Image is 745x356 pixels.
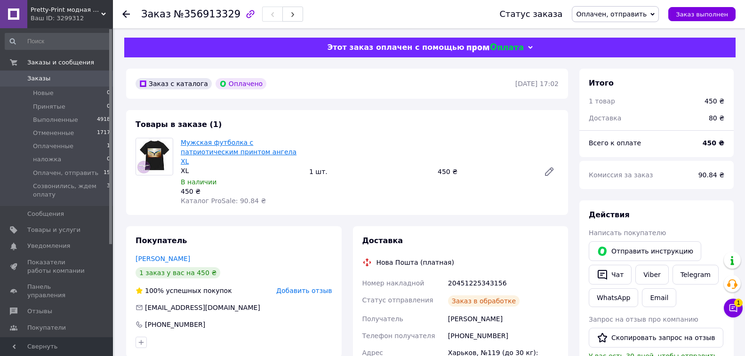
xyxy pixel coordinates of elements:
[27,324,66,332] span: Покупатели
[136,255,190,262] a: [PERSON_NAME]
[589,139,641,147] span: Всего к оплате
[107,142,110,150] span: 1
[97,116,110,124] span: 4918
[31,14,113,23] div: Ваш ID: 3299312
[276,287,332,294] span: Добавить отзыв
[589,229,666,237] span: Написать покупателю
[33,142,73,150] span: Оплаченные
[27,210,64,218] span: Сообщения
[33,169,98,177] span: Оплачен, отправить
[107,103,110,111] span: 0
[540,162,559,181] a: Редактировать
[589,288,638,307] a: WhatsApp
[181,139,296,165] a: Мужская футболка с патриотическим принтом ангела XL
[27,242,70,250] span: Уведомления
[446,327,561,344] div: [PHONE_NUMBER]
[33,129,74,137] span: Отмененные
[33,182,107,199] span: Созвонились, ждем оплату
[362,315,403,323] span: Получатель
[181,166,302,175] div: XL
[434,165,536,178] div: 450 ₴
[589,210,630,219] span: Действия
[136,78,212,89] div: Заказ с каталога
[589,328,723,348] button: Скопировать запрос на отзыв
[446,310,561,327] div: [PERSON_NAME]
[676,11,728,18] span: Заказ выполнен
[122,9,130,19] div: Вернуться назад
[327,43,464,52] span: Этот заказ оплачен с помощью
[362,236,403,245] span: Доставка
[181,187,302,196] div: 450 ₴
[181,197,266,205] span: Каталог ProSale: 90.84 ₴
[31,6,101,14] span: Pretty-Print модная одежда с принтами по низким ценам
[499,9,562,19] div: Статус заказа
[589,316,698,323] span: Запрос на отзыв про компанию
[635,265,668,285] a: Viber
[467,43,523,52] img: evopay logo
[104,169,110,177] span: 15
[216,78,266,89] div: Оплачено
[137,138,172,175] img: Мужская футболка с патриотическим принтом ангела XL
[589,265,632,285] button: Чат
[589,241,701,261] button: Отправить инструкцию
[33,155,61,164] span: наложка
[107,89,110,97] span: 0
[107,182,110,199] span: 3
[724,299,743,317] button: Чат с покупателем1
[576,10,647,18] span: Оплачен, отправить
[668,7,736,21] button: Заказ выполнен
[97,129,110,137] span: 1717
[448,295,520,307] div: Заказ в обработке
[107,155,110,164] span: 0
[27,58,94,67] span: Заказы и сообщения
[589,171,653,179] span: Комиссия за заказ
[589,97,615,105] span: 1 товар
[33,89,54,97] span: Новые
[144,320,206,329] div: [PHONE_NUMBER]
[705,96,724,106] div: 450 ₴
[33,103,65,111] span: Принятые
[515,80,559,87] time: [DATE] 17:02
[446,275,561,292] div: 20451225343156
[362,332,435,340] span: Телефон получателя
[362,296,433,304] span: Статус отправления
[27,283,87,300] span: Панель управления
[305,165,434,178] div: 1 шт.
[27,307,52,316] span: Отзывы
[362,279,425,287] span: Номер накладной
[27,226,80,234] span: Товары и услуги
[136,236,187,245] span: Покупатель
[136,286,232,295] div: успешных покупок
[642,288,676,307] button: Email
[33,116,78,124] span: Выполненные
[703,108,730,128] div: 80 ₴
[703,139,724,147] b: 450 ₴
[145,287,164,294] span: 100%
[374,258,457,267] div: Нова Пошта (платная)
[734,299,743,307] span: 1
[5,33,111,50] input: Поиск
[673,265,719,285] a: Telegram
[27,74,50,83] span: Заказы
[698,171,724,179] span: 90.84 ₴
[136,267,220,278] div: 1 заказ у вас на 450 ₴
[141,8,171,20] span: Заказ
[27,258,87,275] span: Показатели работы компании
[181,178,216,186] span: В наличии
[145,304,260,311] span: [EMAIL_ADDRESS][DOMAIN_NAME]
[589,114,621,122] span: Доставка
[174,8,240,20] span: №356913329
[136,120,222,129] span: Товары в заказе (1)
[589,79,614,87] span: Итого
